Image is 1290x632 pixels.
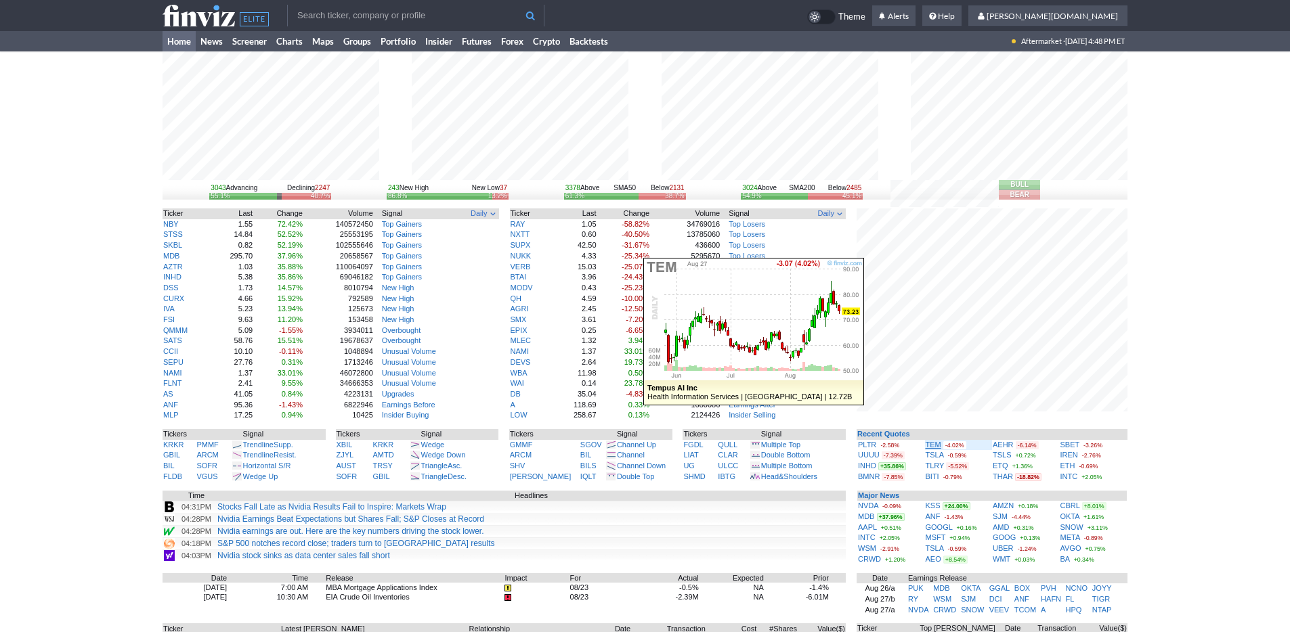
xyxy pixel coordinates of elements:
[382,336,421,344] a: Overbought
[650,208,721,219] th: Volume
[553,262,597,273] td: 15.03
[622,273,649,281] span: -24.43%
[211,183,257,193] div: Advancing
[993,512,1008,520] a: SJM
[926,533,946,541] a: MSFT
[665,193,684,199] div: 38.7%
[968,5,1127,27] a: [PERSON_NAME][DOMAIN_NAME]
[376,31,421,51] a: Portfolio
[382,347,436,355] a: Unusual Volume
[858,461,876,470] a: INHD
[457,31,496,51] a: Futures
[163,230,183,238] a: STSS
[993,523,1009,531] a: AMD
[272,31,307,51] a: Charts
[303,219,374,230] td: 140572450
[865,584,895,592] a: Aug 26/a
[228,31,272,51] a: Screener
[278,263,303,271] span: 35.88%
[382,263,422,271] a: Top Gainers
[683,441,703,449] a: FGDL
[1041,606,1046,614] a: A
[339,31,376,51] a: Groups
[858,491,899,499] a: Major News
[382,401,435,409] a: Earnings Before
[858,451,880,459] a: UUUU
[650,229,721,240] td: 13785060
[163,347,178,355] a: CCII
[211,184,225,191] span: 3043
[1041,595,1061,603] a: HAFN
[511,284,533,292] a: MODV
[650,251,721,262] td: 5295670
[382,390,414,398] a: Upgrades
[382,284,414,292] a: New High
[857,430,910,438] b: Recent Quotes
[511,315,527,323] a: SMX
[217,526,484,536] a: Nvidia earnings are out. Here are the key numbers driving the stock lower.
[163,31,196,51] a: Home
[1060,512,1080,520] a: OKTA
[718,451,737,459] a: CLAR
[993,544,1014,552] a: UBER
[303,272,374,283] td: 69046182
[987,11,1118,21] span: [PERSON_NAME][DOMAIN_NAME]
[1092,584,1112,592] a: JOYY
[511,326,528,334] a: EPIX
[382,315,414,323] a: New High
[303,283,374,294] td: 8010794
[209,283,253,294] td: 1.73
[163,284,179,292] a: DSS
[209,208,253,219] th: Last
[683,451,698,459] a: LIAT
[163,208,209,219] th: Ticker
[209,229,253,240] td: 14.84
[382,208,403,219] span: Signal
[761,461,813,470] a: Multiple Bottom
[622,284,649,292] span: -25.23%
[926,544,944,552] a: TSLA
[669,184,684,191] span: 2131
[211,193,230,199] div: 55.1%
[1065,31,1125,51] span: [DATE] 4:48 PM ET
[597,208,651,219] th: Change
[580,441,602,449] a: SGOV
[163,273,181,281] a: INHD
[510,472,571,480] a: [PERSON_NAME]
[872,5,916,27] a: Alerts
[865,606,895,614] a: Aug 27/a
[644,258,863,380] img: chart.ashx
[858,472,880,480] a: BMNR
[163,401,178,409] a: ANF
[196,451,218,459] a: ARCM
[303,262,374,273] td: 110064097
[926,472,939,480] a: BITI
[989,584,1010,592] a: GGAL
[729,208,750,219] span: Signal
[622,220,649,228] span: -58.82%
[1014,584,1030,592] a: BOX
[511,220,525,228] a: RAY
[1060,451,1078,459] a: IREN
[1060,544,1081,552] a: AVGO
[163,451,180,459] a: GBIL
[858,533,876,541] a: INTC
[511,336,532,344] a: MLEC
[382,220,422,228] a: Top Gainers
[488,193,507,199] div: 13.2%
[500,184,507,191] span: 37
[622,241,649,249] span: -31.67%
[511,379,524,387] a: WAI
[510,451,532,459] a: ARCM
[729,401,775,409] a: Earnings After
[817,208,845,219] button: Signals interval
[511,390,521,398] a: DB
[278,284,303,292] span: 14.57%
[303,208,374,219] th: Volume
[1060,441,1080,449] a: SBET
[510,461,525,470] a: SHV
[838,9,865,24] span: Theme
[421,451,466,459] a: Wedge Down
[999,180,1040,189] button: Bull
[511,263,531,271] a: VERB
